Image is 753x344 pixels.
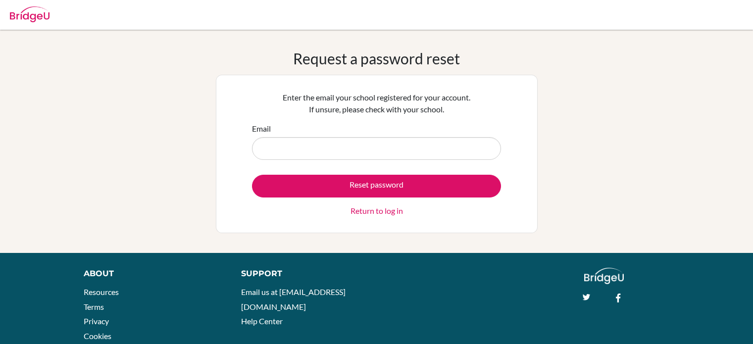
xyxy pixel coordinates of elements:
[252,175,501,197] button: Reset password
[84,302,104,311] a: Terms
[84,287,119,296] a: Resources
[84,331,111,341] a: Cookies
[293,49,460,67] h1: Request a password reset
[241,268,366,280] div: Support
[351,205,403,217] a: Return to log in
[241,287,346,311] a: Email us at [EMAIL_ADDRESS][DOMAIN_NAME]
[84,268,219,280] div: About
[584,268,624,284] img: logo_white@2x-f4f0deed5e89b7ecb1c2cc34c3e3d731f90f0f143d5ea2071677605dd97b5244.png
[252,92,501,115] p: Enter the email your school registered for your account. If unsure, please check with your school.
[84,316,109,326] a: Privacy
[252,123,271,135] label: Email
[241,316,283,326] a: Help Center
[10,6,50,22] img: Bridge-U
